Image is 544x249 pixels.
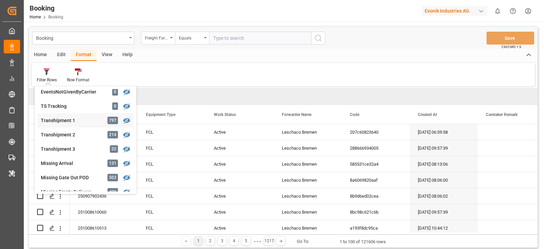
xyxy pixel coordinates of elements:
div: Format [71,49,97,61]
div: Evonik Industries AG [422,6,487,16]
div: Transhipment 2 [41,131,100,138]
div: 797 [107,117,118,124]
div: Active [206,124,274,140]
div: a193f8dc95ca [342,220,410,236]
div: Leschaco Bremen [274,204,342,220]
div: TS Tracking [41,103,100,110]
div: 5 [242,237,250,245]
div: Missing Arrival [41,160,100,167]
div: Active [206,140,274,156]
div: Edit [52,49,71,61]
div: FCL [138,188,206,204]
span: Forwarder Name [282,112,311,117]
div: [DATE] 09:57:39 [410,204,478,220]
div: Equals [179,33,202,41]
div: 8b9d6ed02cea [342,188,410,204]
div: 2 [206,237,215,245]
button: show 0 new notifications [490,3,505,19]
input: Type to search [209,32,311,45]
a: Home [30,15,41,19]
div: Row Format [67,77,89,83]
div: Active [206,172,274,188]
div: Booking [36,33,127,42]
div: Leschaco Bremen [274,172,342,188]
div: Press SPACE to select this row. [29,204,70,220]
div: EventsNotGivenByCarrier [41,88,100,96]
div: Press SPACE to select this row. [29,220,70,236]
div: [DATE] 09:57:39 [410,140,478,156]
div: 207c60823640 [342,124,410,140]
div: Filter Rows [37,77,57,83]
div: ● ● ● [254,239,261,244]
div: 1217 [265,237,273,245]
div: 214 [107,131,118,138]
button: open menu [32,32,134,45]
div: View [97,49,117,61]
span: Created At [418,112,437,117]
div: Active [206,204,274,220]
button: Save [487,32,534,45]
div: [DATE] 06:59:58 [410,124,478,140]
div: 1 to 100 of 121606 rows [340,238,386,245]
div: Help [117,49,138,61]
div: 503 [107,174,118,181]
div: 4 [230,237,238,245]
div: 250907902436 [70,188,138,204]
div: Leschaco Bremen [274,188,342,204]
div: Booking [30,3,63,13]
div: 1 [194,237,203,245]
div: Active [206,188,274,204]
span: Caretaker Remark [486,112,517,117]
div: Press SPACE to select this row. [29,188,70,204]
div: Transhipment 1 [41,117,100,124]
div: [DATE] 08:06:02 [410,188,478,204]
div: 288666934005 [342,140,410,156]
div: Active [206,156,274,172]
div: 3 [218,237,226,245]
span: Equipment Type [146,112,175,117]
div: Leschaco Bremen [274,140,342,156]
div: Missing Gate Out POD [41,174,100,181]
span: Code [350,112,359,117]
div: 499 [107,188,118,196]
div: 0 [112,88,118,96]
div: Leschaco Bremen [274,156,342,172]
div: Press SPACE to select this row. [29,156,70,172]
div: 8bc98c621c6b [342,204,410,220]
div: [DATE] 08:13:06 [410,156,478,172]
div: 22 [110,145,118,153]
div: 8a6069820aaf [342,172,410,188]
div: Press SPACE to select this row. [29,124,70,140]
div: [DATE] 10:44:12 [410,220,478,236]
button: Help Center [505,3,521,19]
div: [DATE] 08:06:00 [410,172,478,188]
div: Transhipment 3 [41,146,100,153]
div: 585531ce32a4 [342,156,410,172]
div: FCL [138,156,206,172]
div: FCL [138,140,206,156]
div: FCL [138,204,206,220]
div: Press SPACE to select this row. [29,172,70,188]
div: Home [29,49,52,61]
div: Press SPACE to select this row. [29,140,70,156]
div: 0 [112,102,118,110]
div: Go To: [297,238,309,245]
span: Ctrl/CMD + S [502,44,521,49]
span: Work Status [214,112,236,117]
button: search button [311,32,325,45]
div: Freight Forwarder's Reference No. [145,33,168,41]
div: FCL [138,220,206,236]
div: 131 [107,160,118,167]
div: FCL [138,172,206,188]
div: FCL [138,124,206,140]
div: 251008610513 [70,220,138,236]
button: Evonik Industries AG [422,4,490,17]
div: Leschaco Bremen [274,220,342,236]
div: 251008610060 [70,204,138,220]
div: Missing Empty Delivered Depot [41,188,100,196]
div: Leschaco Bremen [274,124,342,140]
div: Active [206,220,274,236]
button: open menu [175,32,209,45]
button: open menu [141,32,175,45]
